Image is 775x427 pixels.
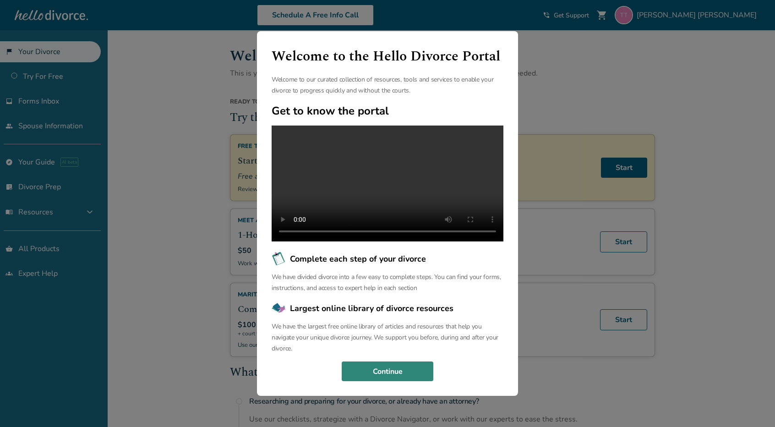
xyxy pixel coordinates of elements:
p: We have the largest free online library of articles and resources that help you navigate your uni... [272,321,503,354]
p: We have divided divorce into a few easy to complete steps. You can find your forms, instructions,... [272,272,503,294]
span: Largest online library of divorce resources [290,302,453,314]
p: Welcome to our curated collection of resources, tools and services to enable your divorce to prog... [272,74,503,96]
button: Continue [342,361,433,382]
h1: Welcome to the Hello Divorce Portal [272,46,503,67]
h2: Get to know the portal [272,104,503,118]
span: Complete each step of your divorce [290,253,426,265]
img: Complete each step of your divorce [272,252,286,266]
img: Largest online library of divorce resources [272,301,286,316]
